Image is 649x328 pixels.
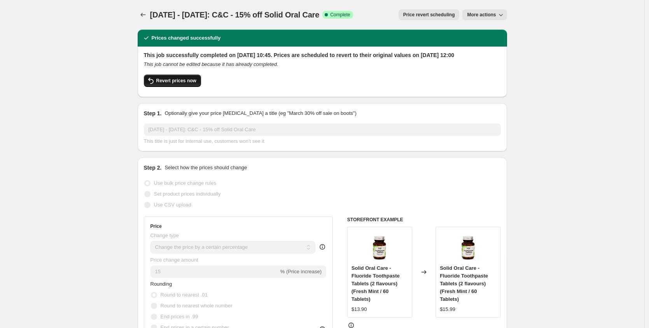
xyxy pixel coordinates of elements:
span: Solid Oral Care - Fluoride Toothpaste Tablets (2 flavours) (Fresh Mint / 60 Tablets) [440,265,488,302]
span: Round to nearest whole number [161,303,233,309]
span: Use bulk price change rules [154,180,216,186]
i: This job cannot be edited because it has already completed. [144,61,278,67]
span: Change type [150,233,179,238]
button: Price change jobs [138,9,149,20]
span: Rounding [150,281,172,287]
button: Revert prices now [144,75,201,87]
span: Price change amount [150,257,198,263]
span: More actions [467,12,496,18]
div: help [318,243,326,251]
span: Set product prices individually [154,191,221,197]
div: $15.99 [440,305,455,313]
img: Mint-Toothpaste-Tablets-30g_80x.png [453,231,484,262]
h2: Step 1. [144,109,162,117]
span: Use CSV upload [154,202,191,208]
span: This title is just for internal use, customers won't see it [144,138,264,144]
h2: This job successfully completed on [DATE] 10:45. Prices are scheduled to revert to their original... [144,51,501,59]
input: 30% off holiday sale [144,123,501,136]
button: More actions [462,9,507,20]
span: Revert prices now [156,78,196,84]
span: Round to nearest .01 [161,292,208,298]
p: Select how the prices should change [164,164,247,172]
input: -15 [150,266,279,278]
span: Complete [330,12,350,18]
h2: Step 2. [144,164,162,172]
h2: Prices changed successfully [152,34,221,42]
div: $13.90 [352,305,367,313]
span: Solid Oral Care - Fluoride Toothpaste Tablets (2 flavours) (Fresh Mint / 60 Tablets) [352,265,400,302]
span: End prices in .99 [161,314,198,319]
h3: Price [150,223,162,229]
img: Mint-Toothpaste-Tablets-30g_80x.png [364,231,395,262]
span: [DATE] - [DATE]: C&C - 15% off Solid Oral Care [150,10,320,19]
button: Price revert scheduling [399,9,460,20]
p: Optionally give your price [MEDICAL_DATA] a title (eg "March 30% off sale on boots") [164,109,356,117]
span: % (Price increase) [280,269,322,274]
span: Price revert scheduling [403,12,455,18]
h6: STOREFRONT EXAMPLE [347,217,501,223]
